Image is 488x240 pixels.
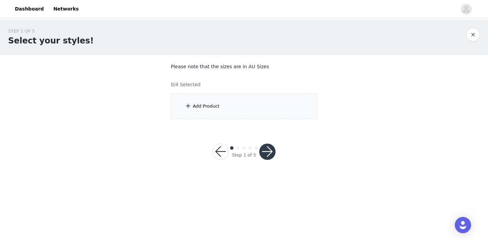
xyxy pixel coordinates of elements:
[463,4,469,15] div: avatar
[49,1,83,17] a: Networks
[8,35,94,47] h1: Select your styles!
[171,63,317,70] p: Please note that the sizes are in AU Sizes
[232,152,256,159] div: Step 1 of 5
[455,217,471,233] div: Open Intercom Messenger
[8,28,94,35] div: STEP 1 OF 5
[11,1,48,17] a: Dashboard
[171,81,201,88] h4: 0/4 Selected
[193,103,220,110] div: Add Product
